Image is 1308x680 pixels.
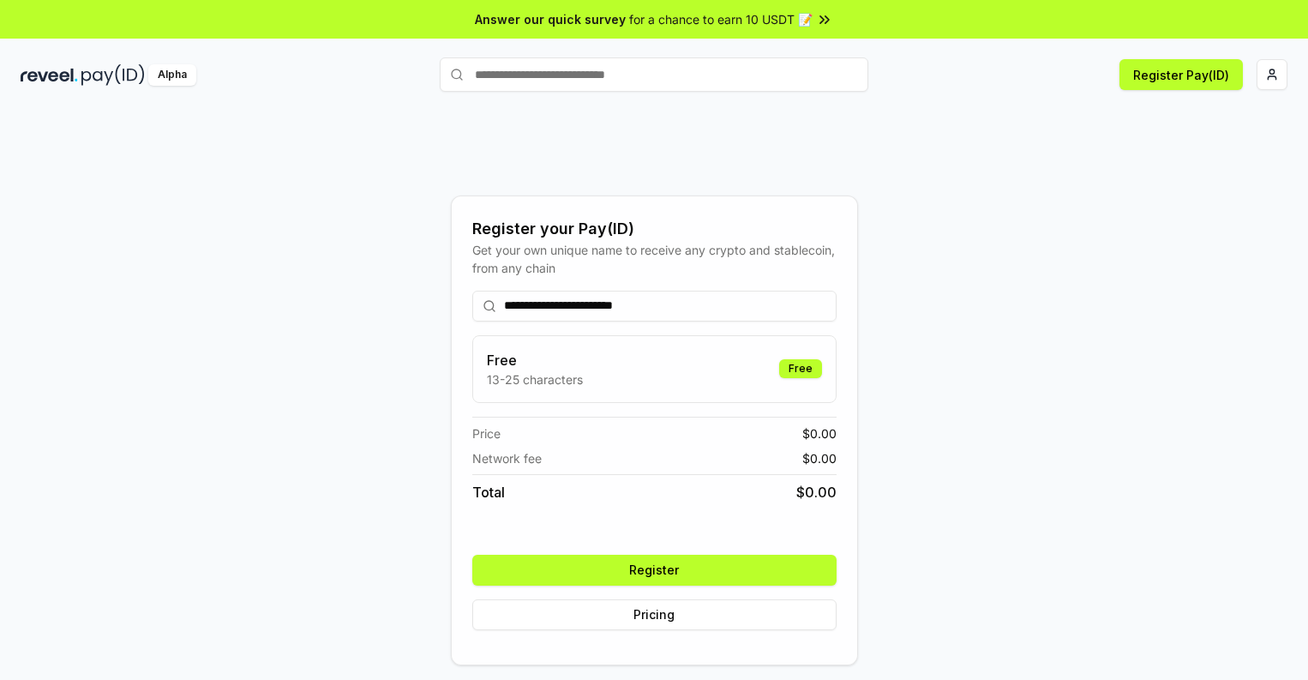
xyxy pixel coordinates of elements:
[472,482,505,502] span: Total
[148,64,196,86] div: Alpha
[472,241,837,277] div: Get your own unique name to receive any crypto and stablecoin, from any chain
[796,482,837,502] span: $ 0.00
[472,424,501,442] span: Price
[802,449,837,467] span: $ 0.00
[475,10,626,28] span: Answer our quick survey
[802,424,837,442] span: $ 0.00
[21,64,78,86] img: reveel_dark
[472,449,542,467] span: Network fee
[472,555,837,586] button: Register
[487,350,583,370] h3: Free
[472,599,837,630] button: Pricing
[472,217,837,241] div: Register your Pay(ID)
[1119,59,1243,90] button: Register Pay(ID)
[81,64,145,86] img: pay_id
[629,10,813,28] span: for a chance to earn 10 USDT 📝
[779,359,822,378] div: Free
[487,370,583,388] p: 13-25 characters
